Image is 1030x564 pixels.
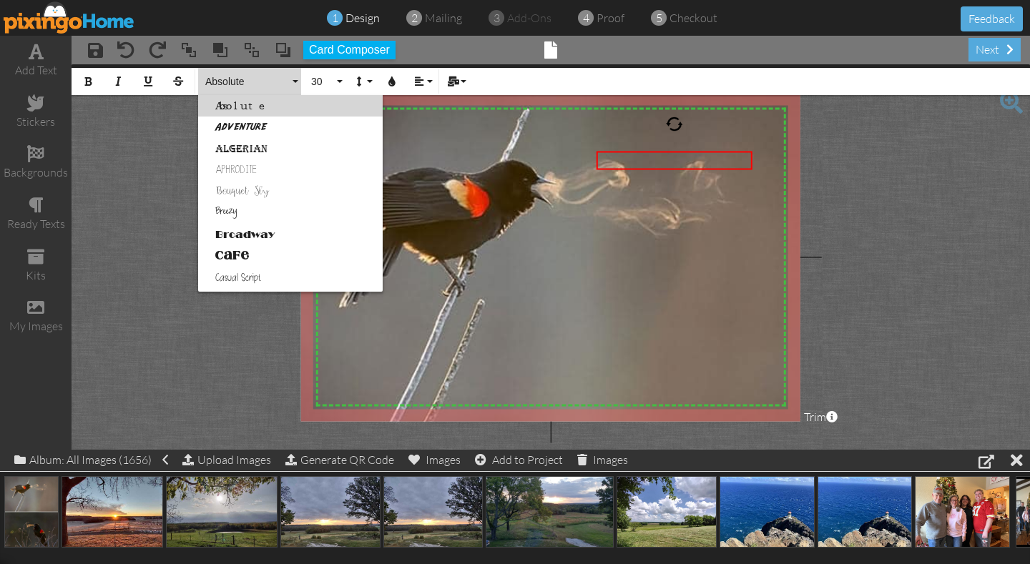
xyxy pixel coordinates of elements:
span: Trim [804,409,838,425]
a: Broadway [198,224,383,245]
span: checkout [669,11,717,25]
div: Album: All Images (1656) [14,450,168,470]
img: 20250805-162431-6e1154533c68-500.jpg [818,476,913,548]
a: Cafe [198,245,383,267]
a: Bouquet Sky [198,181,383,202]
img: 20250117-182343-fd26cff3957d-500.jpeg [915,476,1010,548]
span: 30 [310,76,334,88]
a: Casual Script [198,267,383,288]
span: 5 [656,10,662,26]
a: Adventure [198,117,383,138]
button: Feedback [961,6,1023,31]
button: Mail Merge [442,68,469,95]
img: 20250920-191104-fdf3b94abafd-500.jpg [383,476,484,548]
button: Align [408,68,436,95]
span: 1 [332,10,338,26]
button: Strikethrough (⌘S) [165,68,192,95]
span: 2 [411,10,418,26]
button: Line Height [348,68,376,95]
button: Absolute [198,68,301,95]
span: proof [597,11,624,25]
button: 30 [304,68,345,95]
img: 20250920-191109-064c6ca53e49-500.jpg [280,476,381,548]
img: 20250920-191054-07242a098eaa-500.jpg [617,476,717,548]
a: Century [198,288,383,310]
img: 20250920-191634-e37c115f46a0-500.jpg [4,476,59,548]
div: Images [408,450,461,470]
button: Colors [378,68,406,95]
img: 20250920-191625-19fb2ad7c2e8-500.jpg [166,476,278,548]
a: Algerian [198,138,383,159]
img: 20250920-191059-e7b5f41d81db-500.jpeg [486,476,613,548]
div: Images [577,450,628,470]
div: Add to Project [475,450,563,470]
span: add-ons [507,11,551,25]
img: 20250805-164123-ceaadfc2e3f9-500.jpg [720,476,815,548]
button: Underline (⌘U) [134,68,162,95]
div: Generate QR Code [285,450,394,470]
span: 4 [583,10,589,26]
img: 20250920-191629-fefaa75fb37e-500.jpg [62,476,163,548]
div: Upload Images [182,450,271,470]
div: next [968,38,1021,61]
a: Aphrodite [198,159,383,181]
span: Absolute [204,76,290,88]
div: Absolute [198,95,383,292]
a: Absolute [198,95,383,117]
span: design [345,11,380,25]
img: pixingo logo [4,1,135,34]
a: Breezy [198,202,383,224]
span: mailing [425,11,462,25]
button: Card Composer [303,41,396,59]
